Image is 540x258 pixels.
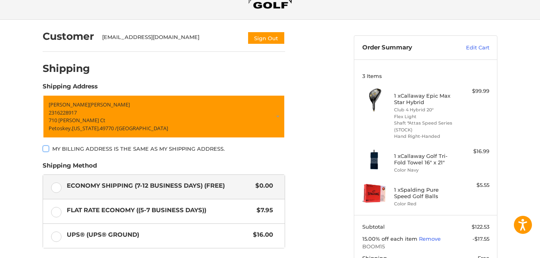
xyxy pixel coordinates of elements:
span: 15.00% off each item [362,235,419,242]
h4: 1 x Callaway Golf Tri-Fold Towel 16" x 21" [394,153,456,166]
span: UPS® (UPS® Ground) [67,230,249,240]
span: 2316228917 [49,109,77,116]
span: $122.53 [472,223,489,230]
div: $16.99 [458,147,489,156]
span: [GEOGRAPHIC_DATA] [117,125,168,132]
span: BOOM15 [362,243,489,251]
h3: 3 Items [362,73,489,79]
div: [EMAIL_ADDRESS][DOMAIN_NAME] [102,33,240,45]
span: 49770 / [100,125,117,132]
h4: 1 x Callaway Epic Max Star Hybrid [394,92,456,106]
span: $0.00 [251,181,273,190]
span: [PERSON_NAME] [49,101,89,108]
li: Club 4 Hybrid 20° [394,106,456,113]
span: 710 [PERSON_NAME] Ct [49,117,105,124]
span: Economy Shipping (7-12 Business Days) (Free) [67,181,252,190]
span: $7.95 [253,206,273,215]
iframe: Google Customer Reviews [474,236,540,258]
li: Flex Light [394,113,456,120]
legend: Shipping Method [43,161,97,174]
div: $5.55 [458,181,489,189]
span: Subtotal [362,223,385,230]
legend: Shipping Address [43,82,98,95]
h3: Order Summary [362,44,449,52]
h2: Shipping [43,62,90,75]
h4: 1 x Spalding Pure Speed Golf Balls [394,186,456,200]
button: Sign Out [247,31,285,45]
li: Color Red [394,201,456,207]
li: Color Navy [394,167,456,174]
a: Remove [419,235,441,242]
span: Flat Rate Economy ((5-7 Business Days)) [67,206,253,215]
h2: Customer [43,30,94,43]
span: -$17.55 [472,235,489,242]
a: Enter or select a different address [43,95,285,138]
span: Petoskey, [49,125,72,132]
li: Hand Right-Handed [394,133,456,140]
li: Shaft *Attas Speed Series (STOCK) [394,120,456,133]
div: $99.99 [458,87,489,95]
a: Edit Cart [449,44,489,52]
span: $16.00 [249,230,273,240]
span: [PERSON_NAME] [89,101,130,108]
label: My billing address is the same as my shipping address. [43,145,285,152]
span: [US_STATE], [72,125,100,132]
